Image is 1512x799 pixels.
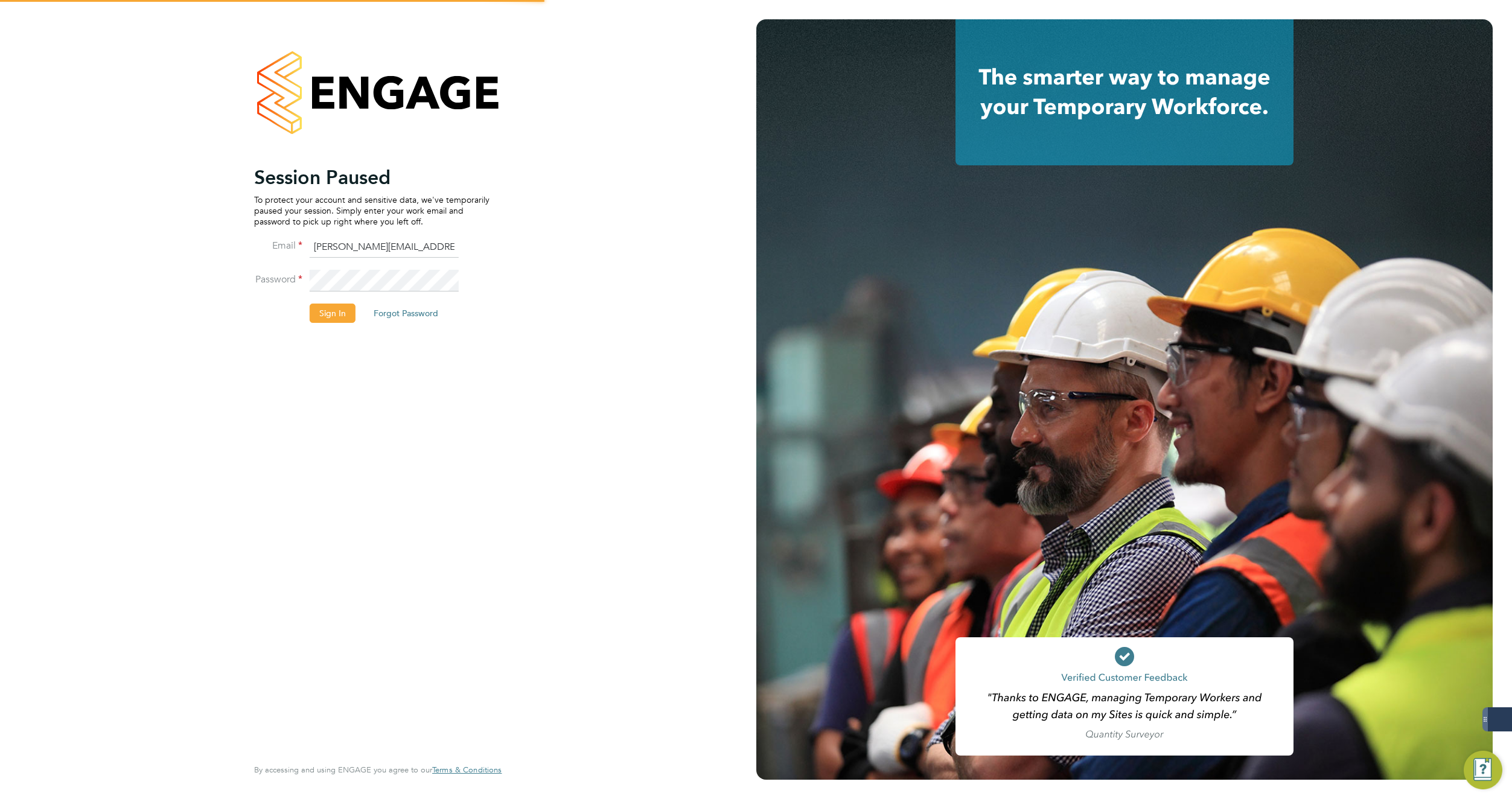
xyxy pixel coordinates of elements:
[364,304,448,323] button: Forgot Password
[254,194,490,228] p: To protect your account and sensitive data, we've temporarily paused your session. Simply enter y...
[310,237,459,258] input: Enter your work email...
[254,765,502,775] span: By accessing and using ENGAGE you agree to our
[1464,751,1502,789] button: Engage Resource Center
[254,165,490,189] h2: Session Paused
[310,304,356,323] button: Sign In
[254,273,302,286] label: Password
[432,765,502,775] a: Terms & Conditions
[254,240,302,252] label: Email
